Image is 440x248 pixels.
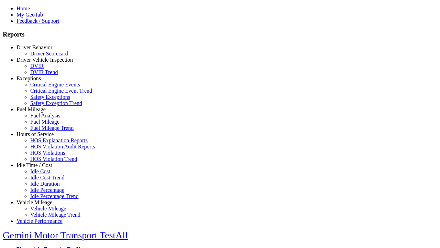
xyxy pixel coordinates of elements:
[30,212,80,218] a: Vehicle Mileage Trend
[16,6,30,11] a: Home
[3,31,437,38] h3: Reports
[16,18,59,24] a: Feedback / Support
[16,199,52,205] a: Vehicle Mileage
[30,187,64,193] a: Idle Percentage
[30,94,70,100] a: Safety Exceptions
[30,113,60,118] a: Fuel Analysis
[30,88,92,94] a: Critical Engine Event Trend
[30,175,65,180] a: Idle Cost Trend
[16,57,73,63] a: Driver Vehicle Inspection
[30,168,50,174] a: Idle Cost
[16,162,52,168] a: Idle Time / Cost
[30,181,60,187] a: Idle Duration
[30,137,88,143] a: HOS Explanation Reports
[30,125,74,131] a: Fuel Mileage Trend
[16,131,54,137] a: Hours of Service
[30,156,77,162] a: HOS Violation Trend
[16,12,43,18] a: My GeoTab
[30,119,59,125] a: Fuel Mileage
[16,218,63,224] a: Vehicle Performance
[30,150,65,156] a: HOS Violations
[30,51,68,56] a: Driver Scorecard
[3,230,128,240] a: Gemini Motor Transport TestAll
[30,206,66,211] a: Vehicle Mileage
[30,100,82,106] a: Safety Exception Trend
[16,44,52,50] a: Driver Behavior
[30,63,44,69] a: DVIR
[16,106,46,112] a: Fuel Mileage
[30,144,95,149] a: HOS Violation Audit Reports
[30,69,58,75] a: DVIR Trend
[30,193,78,199] a: Idle Percentage Trend
[16,75,41,81] a: Exceptions
[30,82,80,87] a: Critical Engine Events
